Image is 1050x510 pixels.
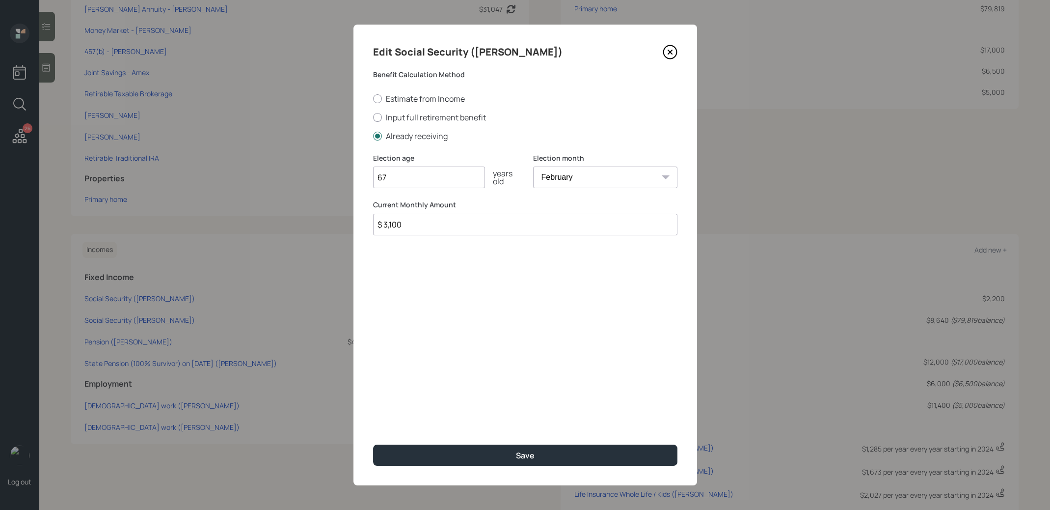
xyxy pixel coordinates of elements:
label: Input full retirement benefit [373,112,677,123]
label: Election month [533,153,677,163]
h4: Edit Social Security ([PERSON_NAME]) [373,44,563,60]
label: Election age [373,153,517,163]
div: years old [485,170,517,185]
div: Save [516,450,535,461]
label: Already receiving [373,131,677,142]
button: Save [373,445,677,466]
label: Benefit Calculation Method [373,70,677,80]
label: Current Monthly Amount [373,200,677,210]
label: Estimate from Income [373,93,677,104]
